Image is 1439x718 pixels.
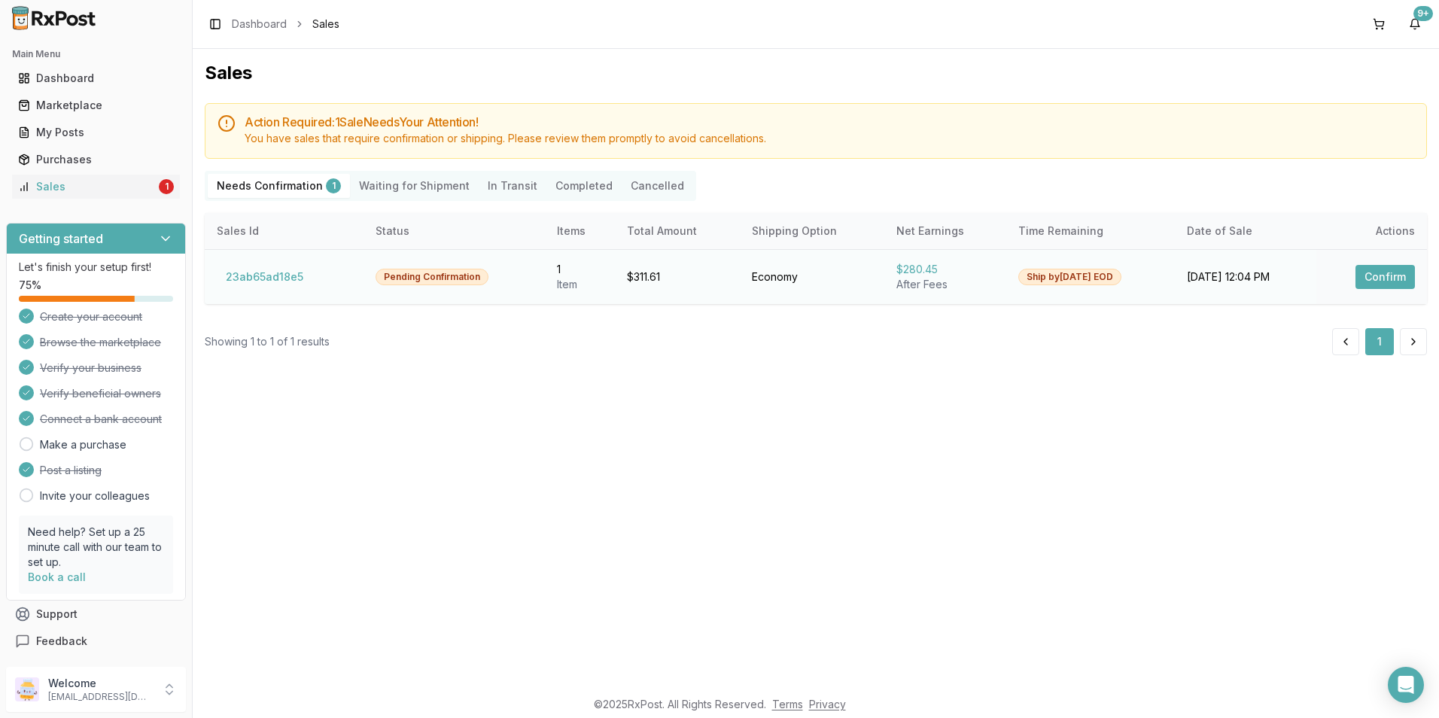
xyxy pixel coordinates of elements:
[208,174,350,198] button: Needs Confirmation
[1355,265,1415,289] button: Confirm
[752,269,872,284] div: Economy
[557,277,603,292] div: Item
[40,309,142,324] span: Create your account
[12,92,180,119] a: Marketplace
[1403,12,1427,36] button: 9+
[245,116,1414,128] h5: Action Required: 1 Sale Need s Your Attention!
[12,119,180,146] a: My Posts
[326,178,341,193] div: 1
[1365,328,1394,355] button: 1
[6,601,186,628] button: Support
[40,361,141,376] span: Verify your business
[232,17,287,32] a: Dashboard
[159,179,174,194] div: 1
[545,213,615,249] th: Items
[1413,6,1433,21] div: 9+
[622,174,693,198] button: Cancelled
[12,48,180,60] h2: Main Menu
[6,93,186,117] button: Marketplace
[1175,213,1316,249] th: Date of Sale
[205,334,330,349] div: Showing 1 to 1 of 1 results
[232,17,339,32] nav: breadcrumb
[1018,269,1121,285] div: Ship by [DATE] EOD
[627,269,728,284] div: $311.61
[364,213,545,249] th: Status
[19,230,103,248] h3: Getting started
[557,262,603,277] div: 1
[217,265,312,289] button: 23ab65ad18e5
[546,174,622,198] button: Completed
[40,437,126,452] a: Make a purchase
[809,698,846,710] a: Privacy
[40,335,161,350] span: Browse the marketplace
[884,213,1006,249] th: Net Earnings
[18,179,156,194] div: Sales
[479,174,546,198] button: In Transit
[19,278,41,293] span: 75 %
[15,677,39,701] img: User avatar
[6,66,186,90] button: Dashboard
[6,120,186,145] button: My Posts
[12,146,180,173] a: Purchases
[245,131,1414,146] div: You have sales that require confirmation or shipping. Please review them promptly to avoid cancel...
[205,61,1427,85] h1: Sales
[12,65,180,92] a: Dashboard
[40,488,150,504] a: Invite your colleagues
[48,676,153,691] p: Welcome
[28,525,164,570] p: Need help? Set up a 25 minute call with our team to set up.
[740,213,884,249] th: Shipping Option
[205,213,364,249] th: Sales Id
[1187,269,1304,284] div: [DATE] 12:04 PM
[40,386,161,401] span: Verify beneficial owners
[6,148,186,172] button: Purchases
[1388,667,1424,703] div: Open Intercom Messenger
[40,412,162,427] span: Connect a bank account
[18,125,174,140] div: My Posts
[18,98,174,113] div: Marketplace
[19,260,173,275] p: Let's finish your setup first!
[18,152,174,167] div: Purchases
[1006,213,1175,249] th: Time Remaining
[376,269,488,285] div: Pending Confirmation
[896,262,994,277] div: $280.45
[48,691,153,703] p: [EMAIL_ADDRESS][DOMAIN_NAME]
[1316,213,1427,249] th: Actions
[18,71,174,86] div: Dashboard
[312,17,339,32] span: Sales
[40,463,102,478] span: Post a listing
[896,277,994,292] div: After Fees
[772,698,803,710] a: Terms
[12,173,180,200] a: Sales1
[28,570,86,583] a: Book a call
[350,174,479,198] button: Waiting for Shipment
[6,175,186,199] button: Sales1
[6,628,186,655] button: Feedback
[615,213,740,249] th: Total Amount
[36,634,87,649] span: Feedback
[6,6,102,30] img: RxPost Logo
